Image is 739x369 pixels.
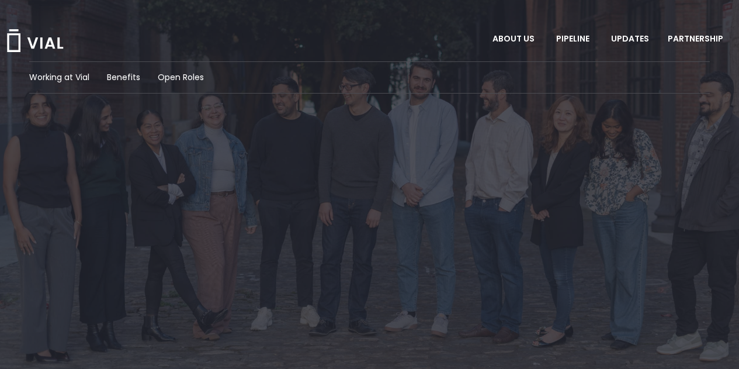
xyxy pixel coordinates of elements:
[602,29,658,49] a: UPDATES
[107,71,140,84] a: Benefits
[158,71,204,84] a: Open Roles
[6,29,64,52] img: Vial Logo
[658,29,735,49] a: PARTNERSHIPMenu Toggle
[547,29,601,49] a: PIPELINEMenu Toggle
[483,29,546,49] a: ABOUT USMenu Toggle
[29,71,89,84] a: Working at Vial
